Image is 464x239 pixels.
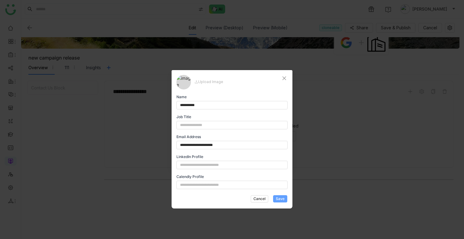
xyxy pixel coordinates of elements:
div: Job Title [176,114,288,129]
div: LinkedIn Profile [176,154,288,169]
button: Close [276,70,292,86]
img: image [176,75,191,89]
span: Cancel [253,196,266,202]
div: Name [176,94,187,100]
div: Upload Image [193,79,223,85]
div: Email Address [176,134,288,149]
button: Cancel [251,195,268,202]
span: Save [276,196,285,202]
div: Calendly Profile [176,174,288,189]
button: Save [273,195,287,202]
